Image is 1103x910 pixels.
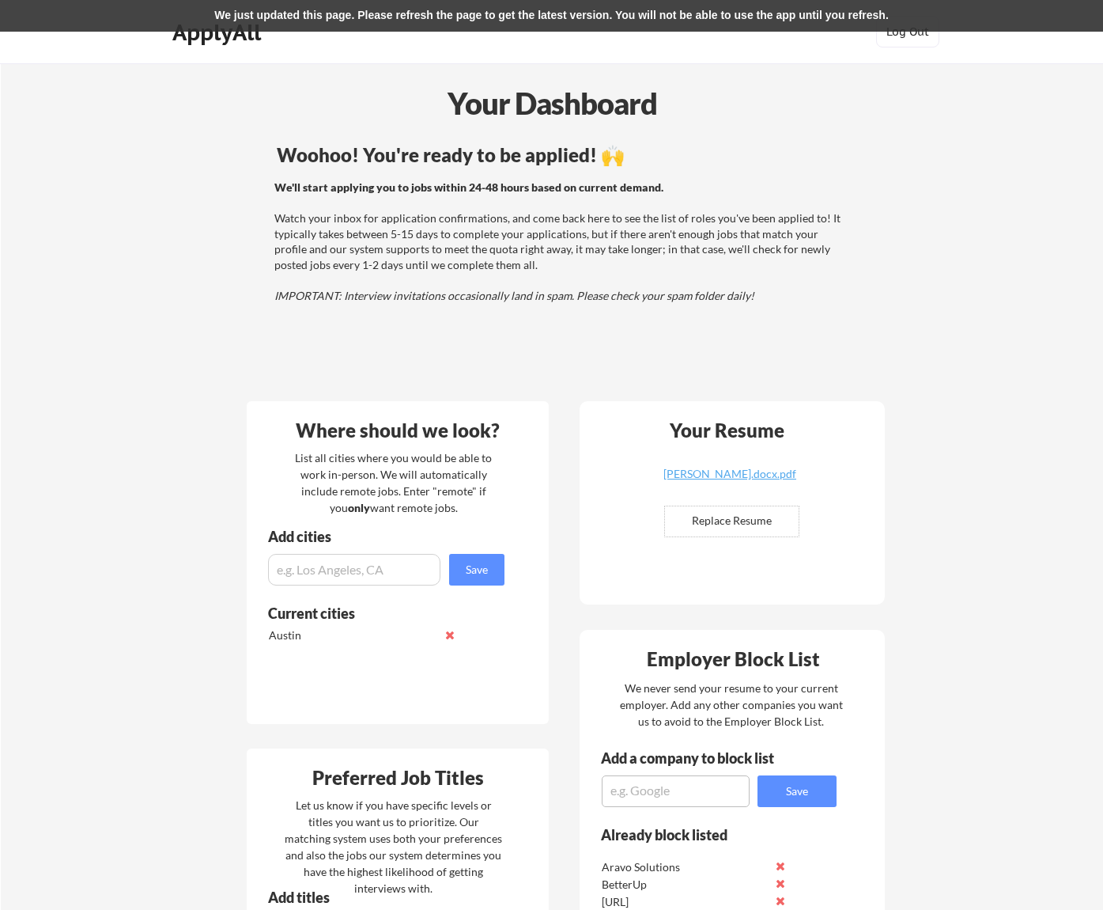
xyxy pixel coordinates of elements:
[636,468,824,480] div: [PERSON_NAME].docx.pdf
[268,554,440,586] input: e.g. Los Angeles, CA
[251,768,545,787] div: Preferred Job Titles
[602,894,769,910] div: [URL]
[618,680,844,730] div: We never send your resume to your current employer. Add any other companies you want us to avoid ...
[277,146,847,165] div: Woohoo! You're ready to be applied! 🙌
[2,81,1103,126] div: Your Dashboard
[636,468,824,493] a: [PERSON_NAME].docx.pdf
[285,797,502,897] div: Let us know if you have specific levels or titles you want us to prioritize. Our matching system ...
[757,775,837,807] button: Save
[348,501,370,514] strong: only
[449,554,504,586] button: Save
[274,180,663,194] strong: We'll start applying you to jobs within 24-48 hours based on current demand.
[274,180,844,304] div: Watch your inbox for application confirmations, and come back here to see the list of roles you'v...
[876,16,939,47] button: Log Out
[274,289,754,302] em: IMPORTANT: Interview invitations occasionally land in spam. Please check your spam folder daily!
[602,859,769,875] div: Aravo Solutions
[586,650,880,669] div: Employer Block List
[648,421,805,440] div: Your Resume
[601,828,815,842] div: Already block listed
[251,421,545,440] div: Where should we look?
[285,449,502,516] div: List all cities where you would be able to work in-person. We will automatically include remote j...
[268,529,508,544] div: Add cities
[268,890,491,904] div: Add titles
[602,877,769,893] div: BetterUp
[172,19,266,46] div: ApplyAll
[601,751,799,765] div: Add a company to block list
[268,606,487,620] div: Current cities
[269,628,436,643] div: Austin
